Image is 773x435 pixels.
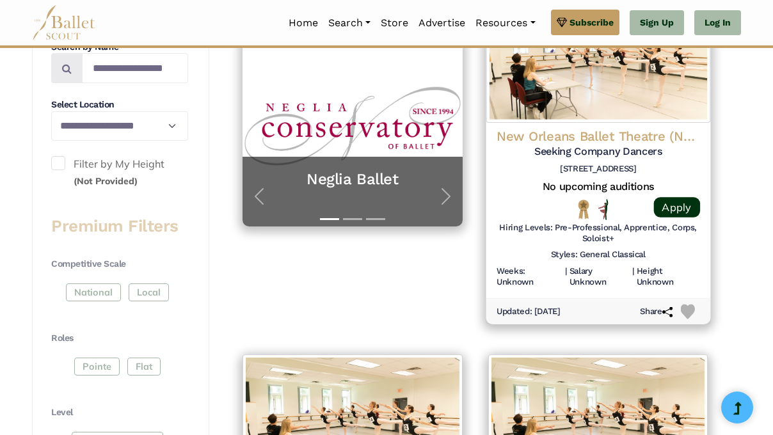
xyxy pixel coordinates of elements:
[343,212,362,226] button: Slide 2
[51,156,188,189] label: Filter by My Height
[376,10,413,36] a: Store
[496,266,562,288] h6: Weeks: Unknown
[366,212,385,226] button: Slide 3
[51,258,188,271] h4: Competitive Scale
[496,145,699,159] h5: Seeking Company Dancers
[570,15,614,29] span: Subscribe
[550,249,645,260] h6: Styles: General Classical
[636,266,699,288] h6: Height Unknown
[598,199,607,220] img: All
[680,304,695,319] img: Heart
[283,10,323,36] a: Home
[496,128,699,145] h4: New Orleans Ballet Theatre (NOBT)
[653,197,699,217] a: Apply
[51,99,188,111] h4: Select Location
[557,15,567,29] img: gem.svg
[323,10,376,36] a: Search
[51,216,188,237] h3: Premium Filters
[569,266,629,288] h6: Salary Unknown
[551,10,619,35] a: Subscribe
[694,10,741,36] a: Log In
[496,306,560,317] h6: Updated: [DATE]
[51,406,188,419] h4: Level
[640,306,673,317] h6: Share
[74,175,138,187] small: (Not Provided)
[496,164,699,175] h6: [STREET_ADDRESS]
[496,223,699,244] h6: Hiring Levels: Pre-Professional, Apprentice, Corps, Soloist+
[320,212,339,226] button: Slide 1
[496,180,699,194] h5: No upcoming auditions
[82,53,188,83] input: Search by names...
[470,10,540,36] a: Resources
[413,10,470,36] a: Advertise
[51,332,188,345] h4: Roles
[575,199,592,219] img: National
[630,10,684,36] a: Sign Up
[565,266,567,288] h6: |
[255,170,450,189] a: Neglia Ballet
[632,266,634,288] h6: |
